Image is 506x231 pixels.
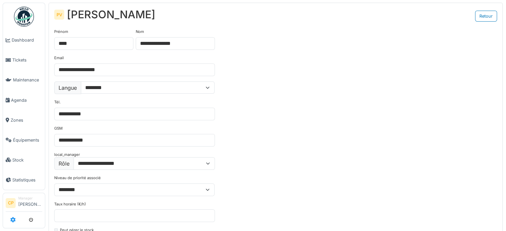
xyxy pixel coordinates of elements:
[54,126,63,131] label: GSM
[18,196,42,201] div: Manager
[6,198,16,208] li: CP
[13,77,42,83] span: Maintenance
[54,81,81,94] label: Langue
[12,157,42,163] span: Stock
[3,70,45,90] a: Maintenance
[3,50,45,70] a: Tickets
[54,10,64,20] div: PV
[54,55,64,61] label: Email
[3,90,45,110] a: Agenda
[11,97,42,103] span: Agenda
[13,137,42,143] span: Équipements
[54,175,101,181] label: Niveau de priorité associé
[6,196,42,212] a: CP Manager[PERSON_NAME]
[3,130,45,150] a: Équipements
[136,29,144,35] label: Nom
[3,110,45,130] a: Zones
[54,29,68,35] label: Prénom
[11,117,42,123] span: Zones
[12,37,42,43] span: Dashboard
[54,157,74,170] label: Rôle
[12,57,42,63] span: Tickets
[475,11,497,22] a: Retour
[54,99,61,105] label: Tél.
[54,201,86,207] label: Taux horaire (€/h)
[12,177,42,183] span: Statistiques
[67,8,155,21] div: [PERSON_NAME]
[3,30,45,50] a: Dashboard
[18,196,42,210] li: [PERSON_NAME]
[3,170,45,190] a: Statistiques
[3,150,45,170] a: Stock
[14,7,34,27] img: Badge_color-CXgf-gQk.svg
